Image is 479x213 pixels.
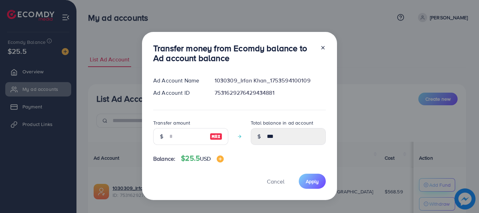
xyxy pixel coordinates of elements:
[209,89,331,97] div: 7531629276429434881
[299,174,326,189] button: Apply
[306,178,319,185] span: Apply
[148,76,209,85] div: Ad Account Name
[210,132,222,141] img: image
[181,154,223,163] h4: $25.5
[267,178,284,185] span: Cancel
[153,119,190,126] label: Transfer amount
[148,89,209,97] div: Ad Account ID
[209,76,331,85] div: 1030309_Irfan Khan_1753594100109
[200,155,211,162] span: USD
[153,43,315,64] h3: Transfer money from Ecomdy balance to Ad account balance
[258,174,293,189] button: Cancel
[153,155,175,163] span: Balance:
[217,155,224,162] img: image
[251,119,313,126] label: Total balance in ad account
